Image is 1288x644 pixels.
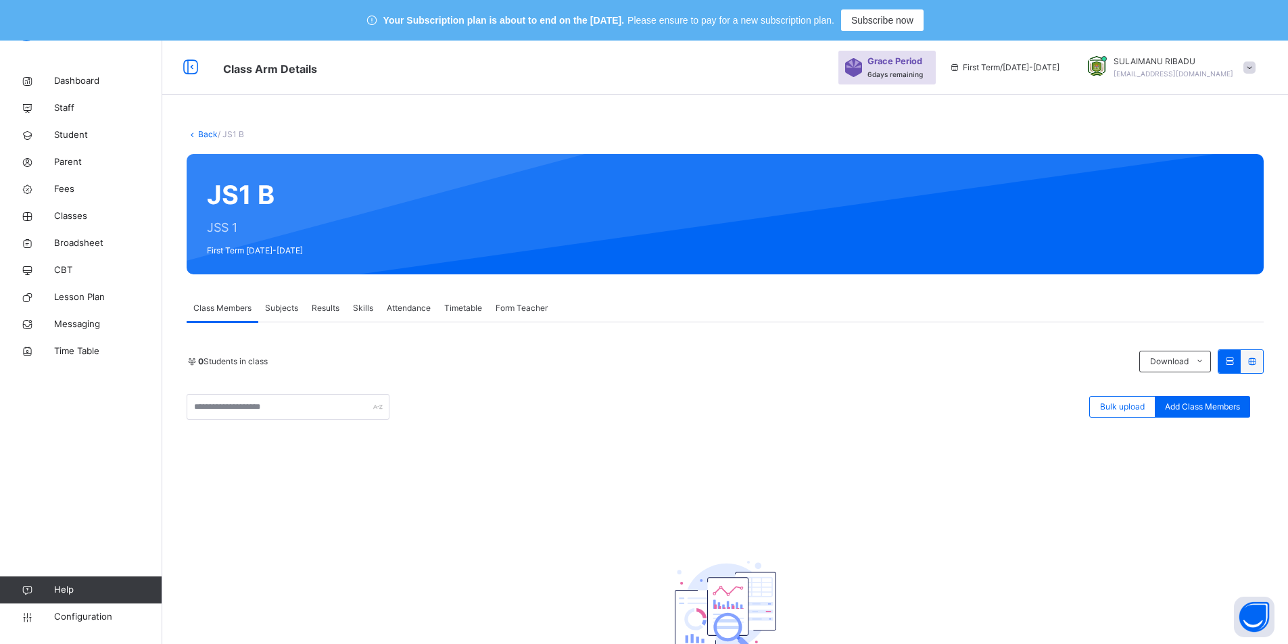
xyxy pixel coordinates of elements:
[54,182,162,196] span: Fees
[54,155,162,169] span: Parent
[845,58,862,77] img: sticker-purple.71386a28dfed39d6af7621340158ba97.svg
[1073,55,1262,80] div: SULAIMANURIBADU
[54,101,162,115] span: Staff
[54,318,162,331] span: Messaging
[1165,401,1240,413] span: Add Class Members
[265,302,298,314] span: Subjects
[54,291,162,304] span: Lesson Plan
[54,237,162,250] span: Broadsheet
[54,209,162,223] span: Classes
[387,302,431,314] span: Attendance
[867,70,923,78] span: 6 days remaining
[198,355,268,368] span: Students in class
[312,302,339,314] span: Results
[198,356,204,366] b: 0
[54,583,162,597] span: Help
[54,264,162,277] span: CBT
[1114,55,1233,68] span: SULAIMANU RIBADU
[1150,355,1189,368] span: Download
[193,302,252,314] span: Class Members
[54,610,162,624] span: Configuration
[54,74,162,88] span: Dashboard
[851,14,913,28] span: Subscribe now
[383,14,624,28] span: Your Subscription plan is about to end on the [DATE].
[1114,70,1233,78] span: [EMAIL_ADDRESS][DOMAIN_NAME]
[353,302,373,314] span: Skills
[1100,401,1145,413] span: Bulk upload
[54,128,162,142] span: Student
[496,302,548,314] span: Form Teacher
[54,345,162,358] span: Time Table
[198,129,218,139] a: Back
[949,61,1059,74] span: session/term information
[218,129,244,139] span: / JS1 B
[1234,597,1274,637] button: Open asap
[627,14,834,28] span: Please ensure to pay for a new subscription plan.
[223,62,317,76] span: Class Arm Details
[867,55,922,68] span: Grace Period
[444,302,482,314] span: Timetable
